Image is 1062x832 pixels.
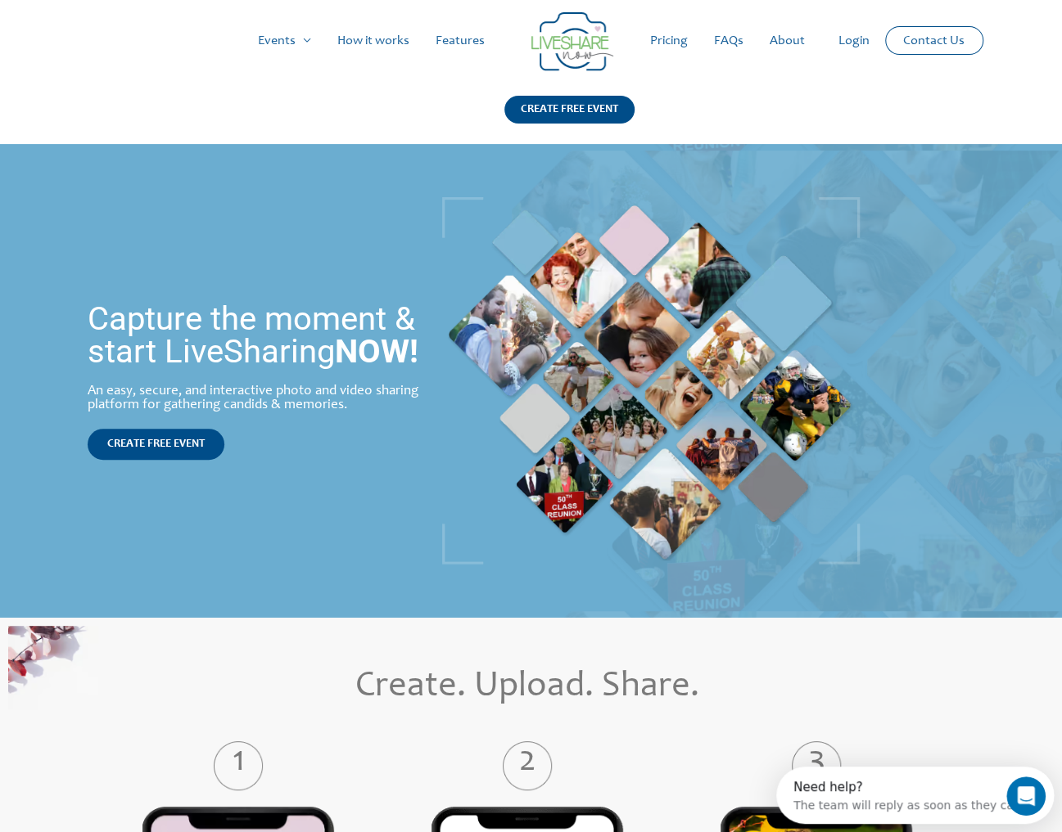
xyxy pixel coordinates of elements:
[890,27,978,54] a: Contact Us
[17,14,245,27] div: Need help?
[504,96,635,124] div: CREATE FREE EVENT
[355,669,699,705] span: Create. Upload. Share.
[107,438,205,450] span: CREATE FREE EVENT
[442,197,859,564] img: Live Photobooth
[408,753,648,778] label: 2
[29,15,1033,67] nav: Site Navigation
[825,15,883,67] a: Login
[119,753,359,778] label: 1
[88,429,224,460] a: CREATE FREE EVENT
[701,15,757,67] a: FAQs
[697,753,937,778] label: 3
[757,15,818,67] a: About
[88,303,421,368] h1: Capture the moment & start LiveSharing
[1006,776,1046,816] iframe: Intercom live chat
[531,12,613,71] img: LiveShare logo - Capture & Share Event Memories
[423,15,498,67] a: Features
[245,15,324,67] a: Events
[8,626,98,708] img: Online Photo Sharing
[17,27,245,44] div: The team will reply as soon as they can
[335,332,418,371] strong: NOW!
[776,767,1054,824] iframe: Intercom live chat discovery launcher
[637,15,701,67] a: Pricing
[88,385,421,412] div: An easy, secure, and interactive photo and video sharing platform for gathering candids & memories.
[324,15,423,67] a: How it works
[504,96,635,144] a: CREATE FREE EVENT
[7,7,293,52] div: Open Intercom Messenger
